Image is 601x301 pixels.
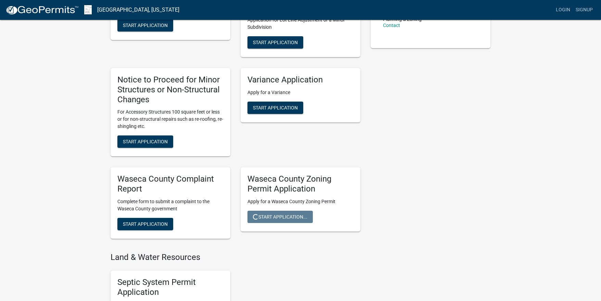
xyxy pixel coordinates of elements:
span: Start Application [123,139,168,144]
p: Planning & Zoning [383,17,422,22]
h5: Septic System Permit Application [117,277,223,297]
p: Complete form to submit a complaint to the Waseca County government [117,198,223,212]
h5: Variance Application [247,75,354,85]
a: Login [553,3,573,16]
span: Start Application [253,39,298,45]
button: Start Application [117,19,173,31]
a: Contact [383,23,400,28]
span: Start Application [253,105,298,110]
h4: Land & Water Resources [111,252,360,262]
p: Application for Lot Line Adjustment or a Minor Subdivision [247,16,354,31]
h5: Notice to Proceed for Minor Structures or Non-Structural Changes [117,75,223,104]
p: Apply for a Waseca County Zoning Permit [247,198,354,205]
button: Start Application... [247,211,313,223]
p: Apply for a Variance [247,89,354,96]
button: Start Application [247,36,303,49]
a: [GEOGRAPHIC_DATA], [US_STATE] [97,4,179,16]
a: Signup [573,3,596,16]
p: For Accessory Structures 100 square feet or less or for non-structural repairs such as re-roofing... [117,108,223,130]
span: Start Application [123,221,168,226]
button: Start Application [117,218,173,230]
button: Start Application [117,135,173,148]
span: Start Application [123,23,168,28]
h5: Waseca County Zoning Permit Application [247,174,354,194]
h5: Waseca County Complaint Report [117,174,223,194]
img: Waseca County, Minnesota [84,5,92,14]
button: Start Application [247,102,303,114]
span: Start Application... [253,214,307,219]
